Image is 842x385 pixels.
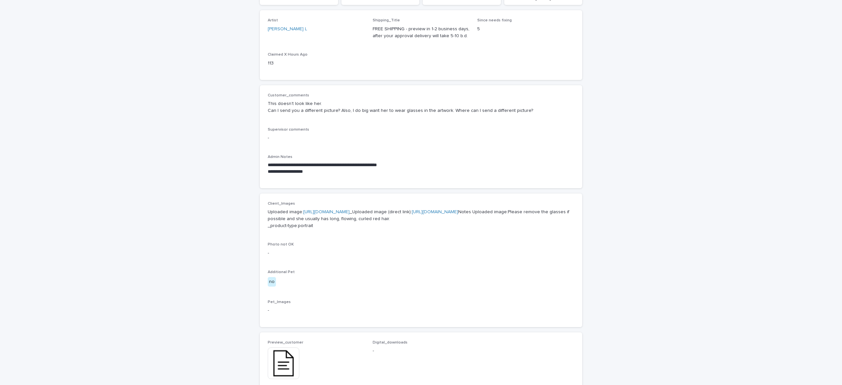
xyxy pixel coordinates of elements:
[268,93,309,97] span: Customer_comments
[412,210,458,214] a: [URL][DOMAIN_NAME]
[268,128,309,132] span: Supervisor comments
[268,270,295,274] span: Additional Pet
[268,250,574,257] p: -
[268,202,295,206] span: Client_Images
[373,341,408,345] span: Digital_downloads
[268,60,365,67] p: 113
[268,300,291,304] span: Pet_Images
[373,26,470,39] p: FREE SHIPPING - preview in 1-2 business days, after your approval delivery will take 5-10 b.d.
[268,341,303,345] span: Preview_customer
[373,18,400,22] span: Shipping_Title
[477,18,512,22] span: Since needs fixing
[268,18,278,22] span: Artist
[268,209,574,229] p: Uploaded image: _Uploaded image (direct link): Notes Uploaded image:Please remove the glasses if ...
[268,135,574,141] p: -
[268,307,574,314] p: -
[303,210,350,214] a: [URL][DOMAIN_NAME]
[268,277,276,287] div: no
[268,53,308,57] span: Claimed X Hours Ago
[268,243,294,246] span: Photo not OK
[268,100,574,114] p: This doesn’t look like her. Can I send you a different picture? Also, I do big want her to wear g...
[477,26,574,33] p: 5
[373,347,470,354] p: -
[268,26,307,33] a: [PERSON_NAME] L
[268,155,292,159] span: Admin Notes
